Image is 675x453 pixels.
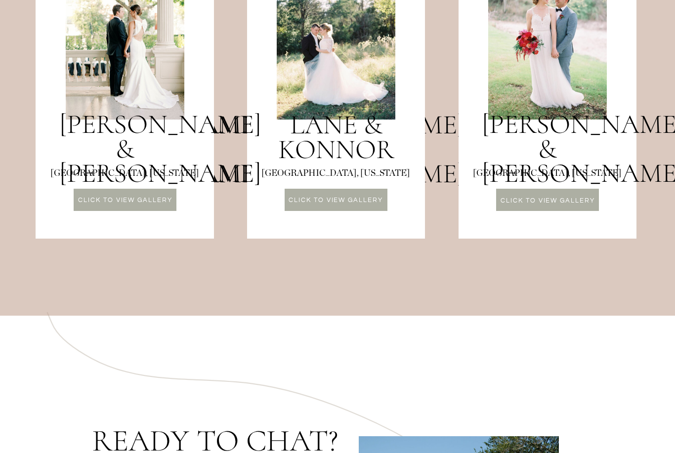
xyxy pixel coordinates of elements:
p: [GEOGRAPHIC_DATA], [US_STATE] [247,167,424,181]
p: [GEOGRAPHIC_DATA], [US_STATE] [458,167,636,183]
a: Lane & konnor [262,113,410,164]
a: [PERSON_NAME] & [PERSON_NAME] [482,113,613,163]
p: [GEOGRAPHIC_DATA], [US_STATE] [35,167,213,182]
a: CLICK TO VIEW GALLERY [497,198,599,206]
a: CLICK TO VIEW GALLERY [74,198,176,206]
p: [GEOGRAPHIC_DATA], [US_STATE] [36,167,213,183]
a: [PERSON_NAME] & [PERSON_NAME] [59,113,190,163]
a: CLICK TO VIEW GALLERY [285,198,387,206]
